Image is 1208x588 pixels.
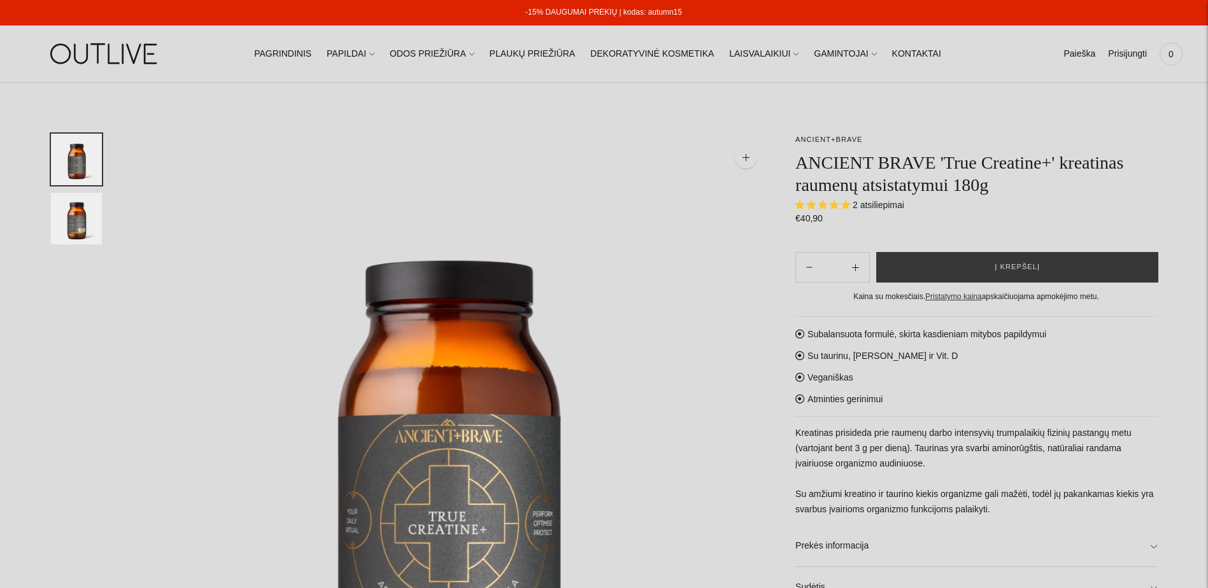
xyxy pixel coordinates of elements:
[729,40,799,68] a: LAISVALAIKIUI
[795,136,862,143] a: ANCIENT+BRAVE
[254,40,311,68] a: PAGRINDINIS
[490,40,576,68] a: PLAUKŲ PRIEŽIŪRA
[995,261,1040,274] span: Į krepšelį
[795,151,1157,196] h1: ANCIENT BRAVE 'True Creatine+' kreatinas raumenų atsistatymui 180g
[1063,40,1095,68] a: Paieška
[795,200,853,210] span: 5.00 stars
[25,32,185,76] img: OUTLIVE
[390,40,474,68] a: ODOS PRIEŽIŪRA
[1108,40,1147,68] a: Prisijungti
[795,213,823,223] span: €40,90
[327,40,374,68] a: PAPILDAI
[876,252,1158,283] button: Į krepšelį
[795,526,1157,566] a: Prekės informacija
[525,8,682,17] a: -15% DAUGUMAI PREKIŲ | kodas: autumn15
[925,292,982,301] a: Pristatymo kaina
[892,40,941,68] a: KONTAKTAI
[795,290,1157,304] div: Kaina su mokesčiais. apskaičiuojama apmokėjimo metu.
[1162,45,1180,63] span: 0
[823,258,842,277] input: Product quantity
[51,193,102,244] button: Translation missing: en.general.accessibility.image_thumbail
[853,200,904,210] span: 2 atsiliepimai
[1160,40,1183,68] a: 0
[795,426,1157,517] p: Kreatinas prisideda prie raumenų darbo intensyvių trumpalaikių fizinių pastangų metu (vartojant b...
[814,40,876,68] a: GAMINTOJAI
[590,40,714,68] a: DEKORATYVINĖ KOSMETIKA
[51,134,102,185] button: Translation missing: en.general.accessibility.image_thumbail
[796,252,823,283] button: Add product quantity
[842,252,869,283] button: Subtract product quantity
